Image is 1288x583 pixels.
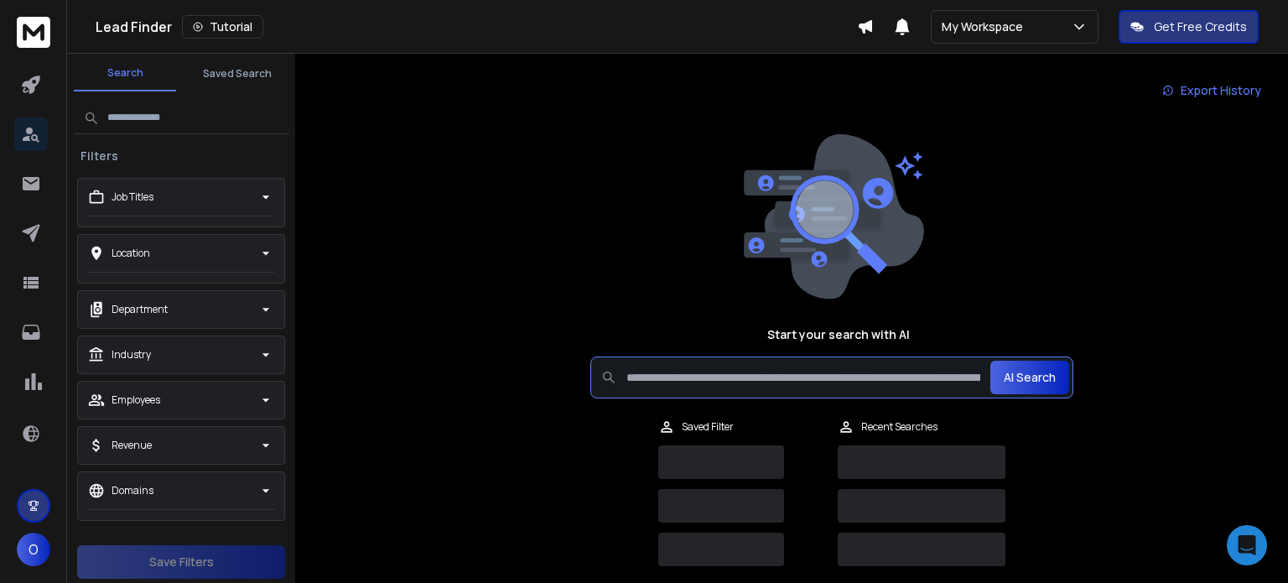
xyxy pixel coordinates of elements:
div: Lead Finder [96,15,857,39]
p: Location [112,247,150,260]
button: AI Search [990,361,1069,394]
p: Domains [112,484,153,497]
p: Revenue [112,439,152,452]
div: Open Intercom Messenger [1227,525,1267,565]
button: Tutorial [182,15,263,39]
p: Department [112,303,168,316]
button: Get Free Credits [1119,10,1259,44]
p: Industry [112,348,151,362]
p: Job Titles [112,190,153,204]
p: Saved Filter [682,420,734,434]
p: My Workspace [942,18,1030,35]
p: Recent Searches [861,420,937,434]
button: O [17,533,50,566]
h1: Start your search with AI [767,326,910,343]
h3: Filters [74,148,125,164]
p: Get Free Credits [1154,18,1247,35]
button: Saved Search [186,57,288,91]
p: Employees [112,393,160,407]
button: Search [74,56,176,91]
a: Export History [1149,74,1275,107]
img: image [740,134,924,299]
